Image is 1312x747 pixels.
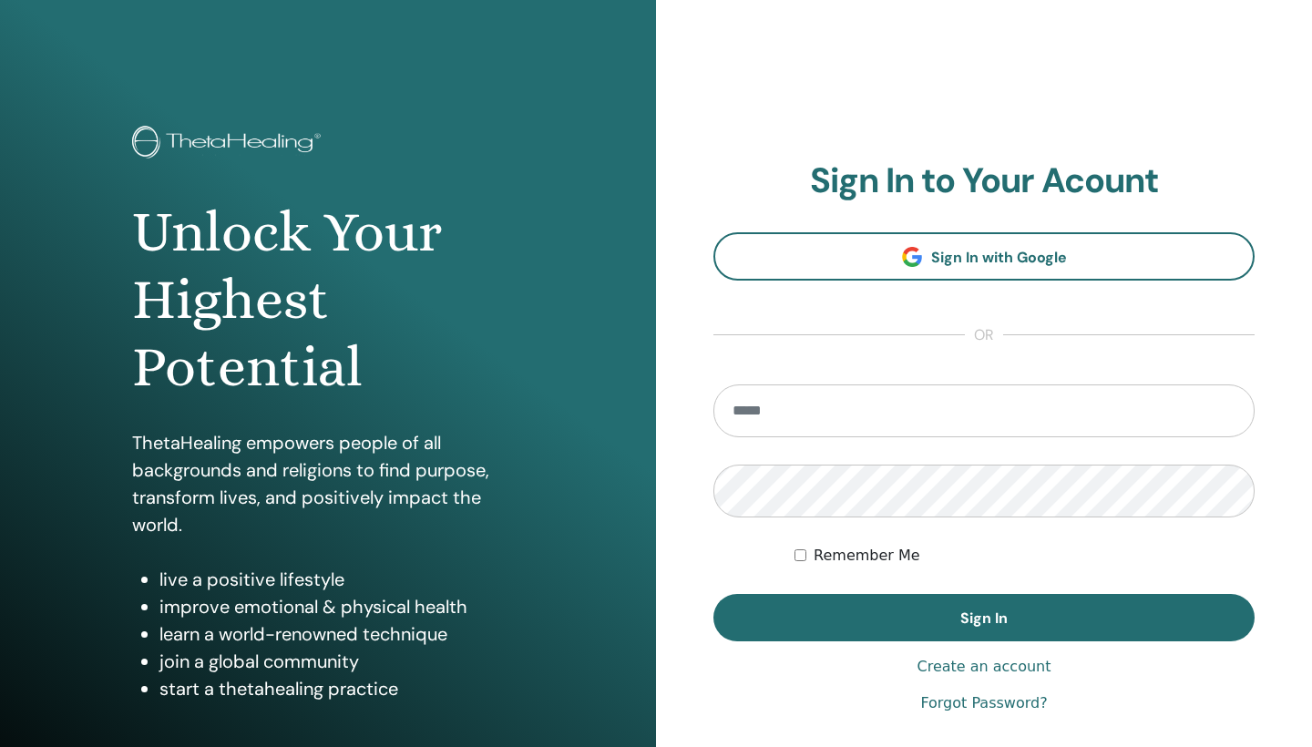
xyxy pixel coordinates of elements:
button: Sign In [713,594,1255,641]
span: or [965,324,1003,346]
a: Create an account [917,656,1051,678]
label: Remember Me [814,545,920,567]
div: Keep me authenticated indefinitely or until I manually logout [794,545,1255,567]
li: improve emotional & physical health [159,593,524,620]
span: Sign In with Google [931,248,1067,267]
a: Sign In with Google [713,232,1255,281]
h2: Sign In to Your Acount [713,160,1255,202]
li: live a positive lifestyle [159,566,524,593]
li: start a thetahealing practice [159,675,524,702]
li: learn a world-renowned technique [159,620,524,648]
span: Sign In [960,609,1008,628]
a: Forgot Password? [920,692,1047,714]
p: ThetaHealing empowers people of all backgrounds and religions to find purpose, transform lives, a... [132,429,524,538]
li: join a global community [159,648,524,675]
h1: Unlock Your Highest Potential [132,199,524,402]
